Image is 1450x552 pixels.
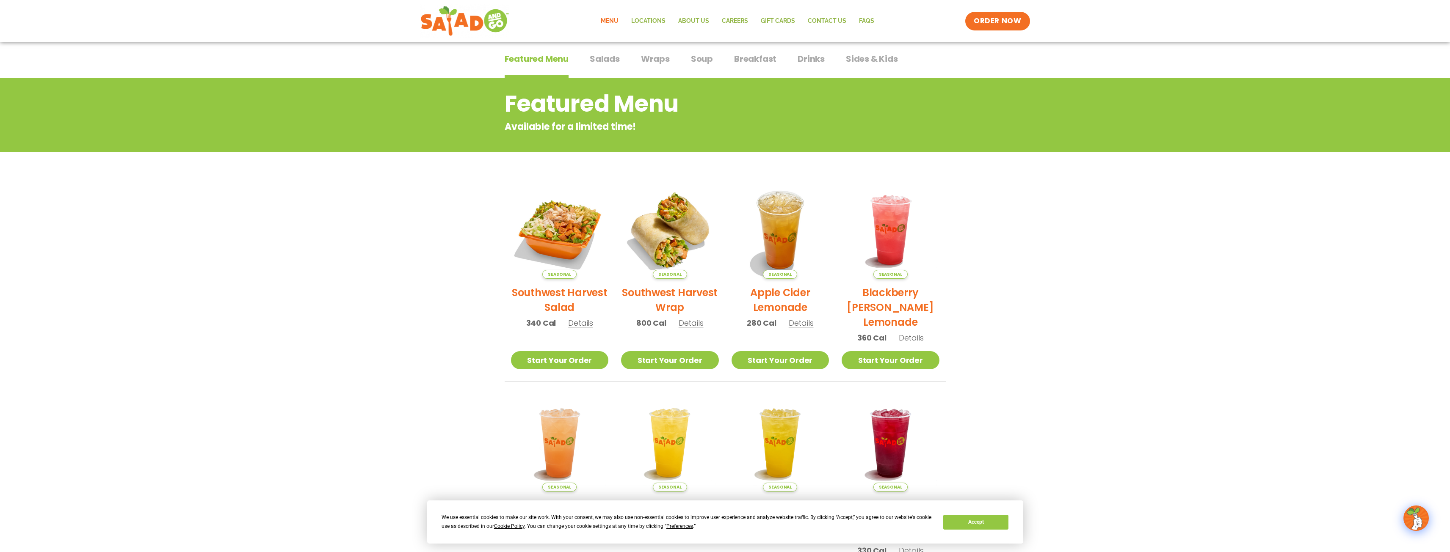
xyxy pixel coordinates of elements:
[732,394,829,492] img: Product photo for Mango Grove Lemonade
[636,317,666,329] span: 800 Cal
[842,181,939,279] img: Product photo for Blackberry Bramble Lemonade
[625,11,672,31] a: Locations
[505,49,946,78] div: Tabbed content
[568,318,593,328] span: Details
[621,498,719,527] h2: Sunkissed [PERSON_NAME]
[542,270,577,279] span: Seasonal
[672,11,715,31] a: About Us
[621,285,719,315] h2: Southwest Harvest Wrap
[653,483,687,492] span: Seasonal
[427,500,1023,544] div: Cookie Consent Prompt
[732,285,829,315] h2: Apple Cider Lemonade
[442,513,933,531] div: We use essential cookies to make our site work. With your consent, we may also use non-essential ...
[511,351,609,369] a: Start Your Order
[621,394,719,492] img: Product photo for Sunkissed Yuzu Lemonade
[943,515,1008,530] button: Accept
[734,52,776,65] span: Breakfast
[594,11,625,31] a: Menu
[763,270,797,279] span: Seasonal
[621,351,719,369] a: Start Your Order
[842,351,939,369] a: Start Your Order
[873,483,908,492] span: Seasonal
[511,181,609,279] img: Product photo for Southwest Harvest Salad
[846,52,898,65] span: Sides & Kids
[526,317,556,329] span: 340 Cal
[505,52,569,65] span: Featured Menu
[974,16,1021,26] span: ORDER NOW
[732,498,829,527] h2: Mango Grove Lemonade
[420,4,510,38] img: new-SAG-logo-768×292
[542,483,577,492] span: Seasonal
[965,12,1030,30] a: ORDER NOW
[754,11,801,31] a: GIFT CARDS
[666,523,693,529] span: Preferences
[763,483,797,492] span: Seasonal
[511,285,609,315] h2: Southwest Harvest Salad
[621,181,719,279] img: Product photo for Southwest Harvest Wrap
[590,52,620,65] span: Salads
[842,394,939,492] img: Product photo for Black Cherry Orchard Lemonade
[715,11,754,31] a: Careers
[679,318,704,328] span: Details
[798,52,825,65] span: Drinks
[511,394,609,492] img: Product photo for Summer Stone Fruit Lemonade
[594,11,881,31] nav: Menu
[691,52,713,65] span: Soup
[641,52,670,65] span: Wraps
[505,87,878,121] h2: Featured Menu
[505,120,878,134] p: Available for a limited time!
[732,351,829,369] a: Start Your Order
[899,332,924,343] span: Details
[747,317,776,329] span: 280 Cal
[801,11,853,31] a: Contact Us
[842,285,939,330] h2: Blackberry [PERSON_NAME] Lemonade
[1404,506,1428,530] img: wpChatIcon
[873,270,908,279] span: Seasonal
[511,498,609,527] h2: Summer Stone Fruit Lemonade
[789,318,814,328] span: Details
[653,270,687,279] span: Seasonal
[494,523,525,529] span: Cookie Policy
[857,332,887,343] span: 360 Cal
[842,498,939,542] h2: Black Cherry Orchard Lemonade
[853,11,881,31] a: FAQs
[732,181,829,279] img: Product photo for Apple Cider Lemonade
